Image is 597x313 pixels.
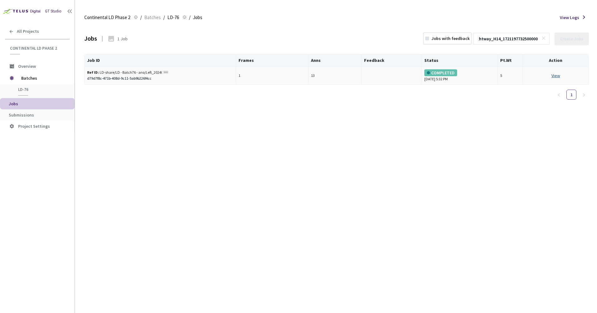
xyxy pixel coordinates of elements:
[189,14,190,21] li: /
[579,90,589,100] button: right
[9,101,18,107] span: Jobs
[308,54,361,67] th: Anns
[554,90,564,100] button: left
[9,112,34,118] span: Submissions
[523,54,589,67] th: Action
[424,69,495,82] div: [DATE] 5:32 PM
[498,54,523,67] th: Pt.Wt
[236,67,309,85] td: 1
[193,14,202,21] span: Jobs
[579,90,589,100] li: Next Page
[498,67,523,85] td: 5
[163,14,165,21] li: /
[144,14,161,21] span: Batches
[87,70,99,75] b: Ref ID:
[582,93,586,97] span: right
[18,63,36,69] span: Overview
[422,54,497,67] th: Status
[566,90,576,100] li: 1
[560,36,583,41] div: Create Jobs
[117,36,128,42] div: 1 Job
[308,67,361,85] td: 13
[362,54,422,67] th: Feedback
[551,73,560,78] a: View
[560,14,579,21] span: View Logs
[167,14,179,21] span: LD-76
[87,70,162,76] div: LD-share/LD - Batch76 - ano/Left_20240717_1515_Pa_sony_Day_sunny_LD_Hightway_H14_1721197732500000...
[432,35,470,42] div: Jobs with feedback
[18,123,50,129] span: Project Settings
[424,69,457,76] div: COMPLETED
[18,87,64,92] span: LD-76
[10,46,66,51] span: Continental LD Phase 2
[45,8,62,14] div: GT Studio
[475,33,541,44] input: Search
[554,90,564,100] li: Previous Page
[236,54,309,67] th: Frames
[140,14,142,21] li: /
[143,14,162,21] a: Batches
[84,14,130,21] span: Continental LD Phase 2
[557,93,561,97] span: left
[567,90,576,99] a: 1
[84,34,97,43] div: Jobs
[17,29,39,34] span: All Projects
[87,76,233,82] div: d79d7f8c-471b-408d-9c11-5ab9b226f4cc
[85,54,236,67] th: Job ID
[21,72,64,84] span: Batches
